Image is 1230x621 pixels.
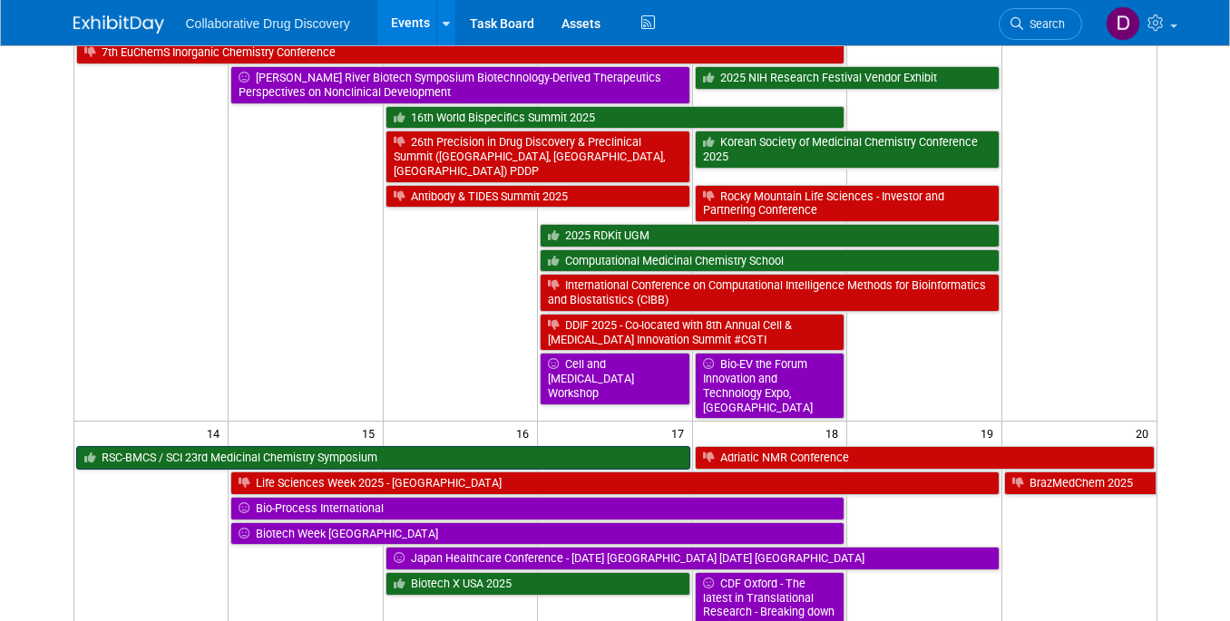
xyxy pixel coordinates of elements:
span: 15 [360,422,383,444]
img: Daniel Castro [1106,6,1140,41]
a: Search [999,8,1082,40]
span: 18 [824,422,846,444]
span: 20 [1134,422,1157,444]
a: Adriatic NMR Conference [695,446,1155,470]
a: Japan Healthcare Conference - [DATE] [GEOGRAPHIC_DATA] [DATE] [GEOGRAPHIC_DATA] [386,547,1000,570]
a: Life Sciences Week 2025 - [GEOGRAPHIC_DATA] [230,471,999,495]
a: Bio-EV the Forum Innovation and Technology Expo, [GEOGRAPHIC_DATA] [695,353,844,419]
a: Bio-Process International [230,497,844,520]
span: 16 [514,422,537,444]
a: Computational Medicinal Chemistry School [540,249,999,273]
span: 19 [979,422,1001,444]
a: Rocky Mountain Life Sciences - Investor and Partnering Conference [695,185,1000,222]
a: [PERSON_NAME] River Biotech Symposium Biotechnology-Derived Therapeutics Perspectives on Nonclini... [230,66,689,103]
a: Korean Society of Medicinal Chemistry Conference 2025 [695,131,1000,168]
a: RSC-BMCS / SCI 23rd Medicinal Chemistry Symposium [76,446,690,470]
span: 14 [205,422,228,444]
a: Biotech Week [GEOGRAPHIC_DATA] [230,522,844,546]
img: ExhibitDay [73,15,164,34]
a: Biotech X USA 2025 [386,572,690,596]
a: 7th EuChemS Inorganic Chemistry Conference [76,41,845,64]
a: International Conference on Computational Intelligence Methods for Bioinformatics and Biostatisti... [540,274,999,311]
a: 26th Precision in Drug Discovery & Preclinical Summit ([GEOGRAPHIC_DATA], [GEOGRAPHIC_DATA], [GEO... [386,131,690,182]
a: Antibody & TIDES Summit 2025 [386,185,690,209]
span: Search [1023,17,1065,31]
a: Cell and [MEDICAL_DATA] Workshop [540,353,689,404]
a: 2025 RDKit UGM [540,224,999,247]
span: 17 [669,422,692,444]
a: DDIF 2025 - Co-located with 8th Annual Cell & [MEDICAL_DATA] Innovation Summit #CGTI [540,314,844,351]
a: BrazMedChem 2025 [1004,471,1157,495]
a: 16th World Bispecifics Summit 2025 [386,106,844,130]
span: Collaborative Drug Discovery [186,16,350,31]
a: 2025 NIH Research Festival Vendor Exhibit [695,66,1000,90]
